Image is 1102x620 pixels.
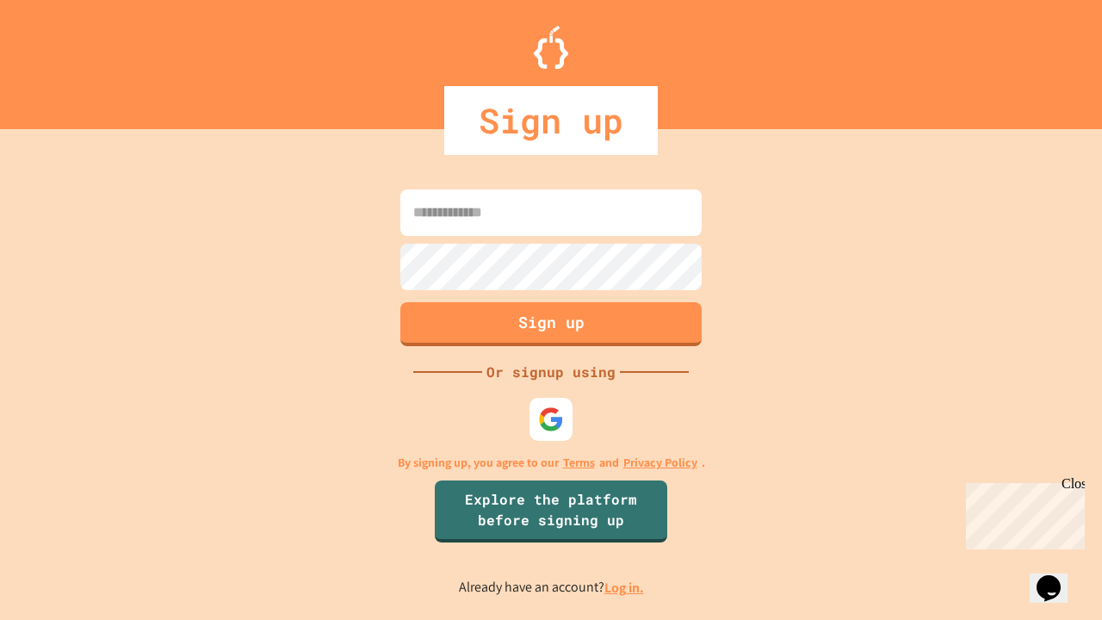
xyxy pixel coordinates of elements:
[398,454,705,472] p: By signing up, you agree to our and .
[7,7,119,109] div: Chat with us now!Close
[459,577,644,598] p: Already have an account?
[604,579,644,597] a: Log in.
[1030,551,1085,603] iframe: chat widget
[435,480,667,542] a: Explore the platform before signing up
[538,406,564,432] img: google-icon.svg
[534,26,568,69] img: Logo.svg
[959,476,1085,549] iframe: chat widget
[400,302,702,346] button: Sign up
[482,362,620,382] div: Or signup using
[623,454,697,472] a: Privacy Policy
[563,454,595,472] a: Terms
[444,86,658,155] div: Sign up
